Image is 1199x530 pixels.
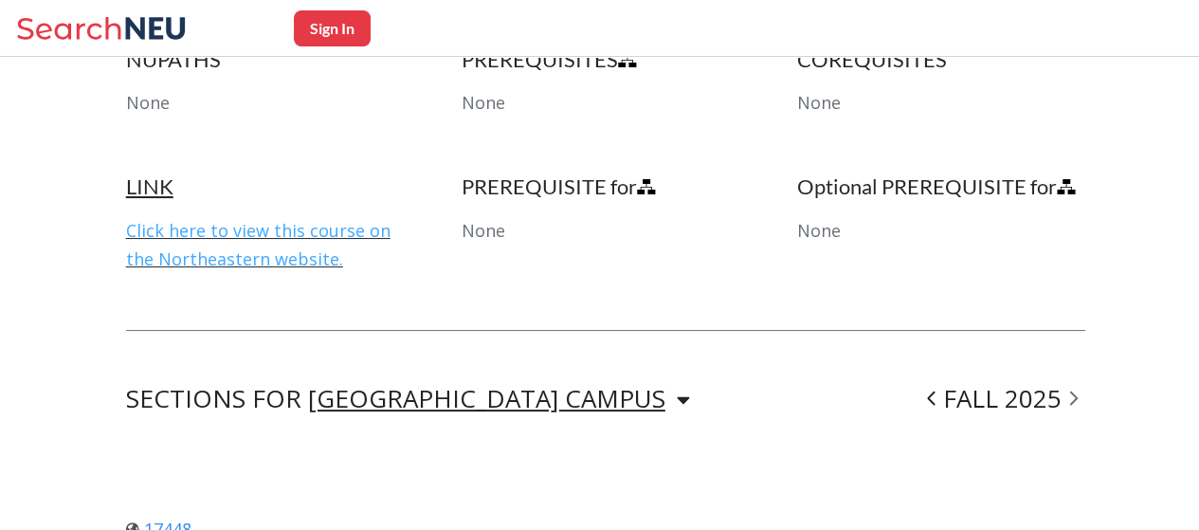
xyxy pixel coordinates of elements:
[462,46,750,73] h4: PREREQUISITES
[126,174,414,200] h4: LINK
[126,46,414,73] h4: NUPATHS
[919,388,1085,411] div: FALL 2025
[126,91,170,114] span: None
[462,174,750,200] h4: PREREQUISITE for
[462,219,505,242] span: None
[462,91,505,114] span: None
[797,219,841,242] span: None
[797,174,1085,200] h4: Optional PREREQUISITE for
[308,388,665,409] div: [GEOGRAPHIC_DATA] CAMPUS
[797,46,1085,73] h4: COREQUISITES
[294,10,371,46] button: Sign In
[797,91,841,114] span: None
[126,219,391,270] a: Click here to view this course on the Northeastern website.
[126,388,690,411] div: SECTIONS FOR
